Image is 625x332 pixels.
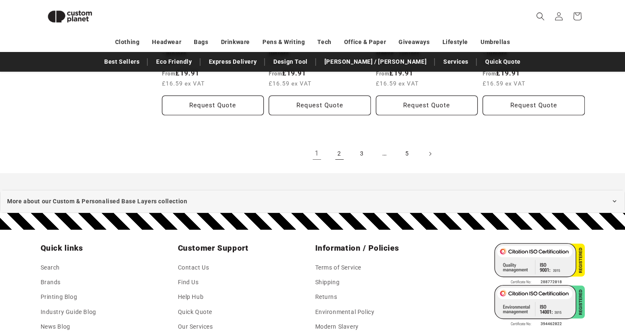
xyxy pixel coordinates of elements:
[315,305,375,319] a: Environmental Policy
[41,243,173,253] h2: Quick links
[262,35,305,49] a: Pens & Writing
[421,145,439,163] a: Next page
[442,35,468,49] a: Lifestyle
[162,145,585,163] nav: Pagination
[221,35,250,49] a: Drinkware
[376,96,478,115] button: Request Quote
[315,290,337,304] a: Returns
[317,35,331,49] a: Tech
[531,7,550,26] summary: Search
[269,96,371,115] button: Request Quote
[41,262,60,275] a: Search
[344,35,386,49] a: Office & Paper
[41,305,96,319] a: Industry Guide Blog
[308,145,326,163] a: Page 1
[7,196,187,207] span: More about our Custom & Personalised Base Layers collection
[178,305,213,319] a: Quick Quote
[100,54,144,69] a: Best Sellers
[178,262,209,275] a: Contact Us
[152,35,181,49] a: Headwear
[178,290,204,304] a: Help Hub
[41,3,99,30] img: Custom Planet
[315,275,340,290] a: Shipping
[194,35,208,49] a: Bags
[376,145,394,163] span: …
[330,145,349,163] a: Page 2
[115,35,140,49] a: Clothing
[41,275,61,290] a: Brands
[481,241,625,332] iframe: Chat Widget
[178,243,310,253] h2: Customer Support
[162,96,264,115] button: Request Quote
[439,54,473,69] a: Services
[152,54,196,69] a: Eco Friendly
[320,54,431,69] a: [PERSON_NAME] / [PERSON_NAME]
[315,262,362,275] a: Terms of Service
[178,275,199,290] a: Find Us
[483,96,585,115] button: Request Quote
[399,35,430,49] a: Giveaways
[398,145,417,163] a: Page 5
[481,35,510,49] a: Umbrellas
[315,243,448,253] h2: Information / Policies
[353,145,371,163] a: Page 3
[205,54,261,69] a: Express Delivery
[41,290,77,304] a: Printing Blog
[269,54,312,69] a: Design Tool
[481,54,525,69] a: Quick Quote
[481,241,625,332] div: Widget de chat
